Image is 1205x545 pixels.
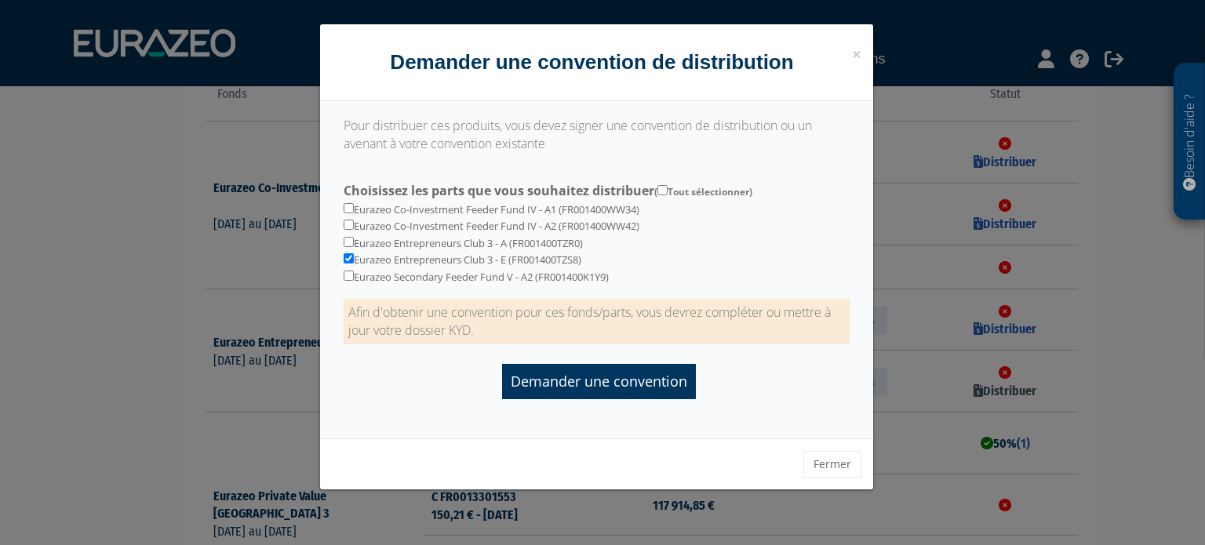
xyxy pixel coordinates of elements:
p: Afin d'obtenir une convention pour ces fonds/parts, vous devrez compléter ou mettre à jour votre ... [344,299,850,344]
label: Choisissez les parts que vous souhaitez distribuer [332,176,861,200]
p: Besoin d'aide ? [1181,71,1199,213]
p: Pour distribuer ces produits, vous devez signer une convention de distribution ou un avenant à vo... [344,117,850,153]
span: ( Tout sélectionner) [654,185,752,198]
input: Demander une convention [502,364,696,399]
h4: Demander une convention de distribution [332,48,861,77]
span: × [852,43,861,65]
button: Fermer [803,451,861,478]
div: Eurazeo Co-Investment Feeder Fund IV - A1 (FR001400WW34) Eurazeo Co-Investment Feeder Fund IV - A... [332,176,861,285]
